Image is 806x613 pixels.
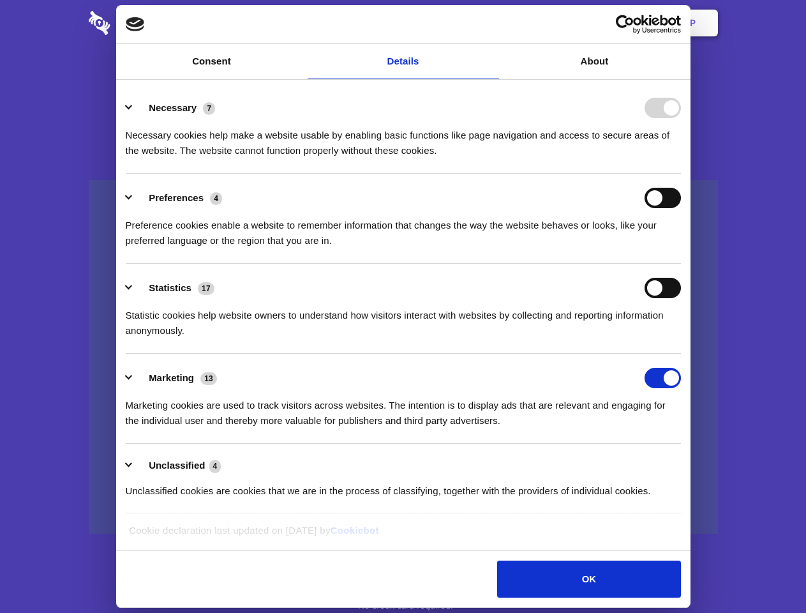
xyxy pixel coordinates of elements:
div: Statistic cookies help website owners to understand how visitors interact with websites by collec... [126,298,681,338]
a: Details [308,44,499,79]
a: Cookiebot [331,525,379,536]
label: Marketing [149,372,194,383]
div: Necessary cookies help make a website usable by enabling basic functions like page navigation and... [126,118,681,158]
button: Statistics (17) [126,278,223,298]
span: 4 [210,192,222,205]
label: Preferences [149,192,204,203]
span: 17 [198,282,214,295]
label: Statistics [149,282,191,293]
a: About [499,44,690,79]
button: Unclassified (4) [126,458,229,474]
span: 7 [203,102,215,115]
div: Preference cookies enable a website to remember information that changes the way the website beha... [126,208,681,248]
h4: Auto-redaction of sensitive data, encrypted data sharing and self-destructing private chats. Shar... [89,116,718,158]
img: logo [126,17,145,31]
button: Preferences (4) [126,188,230,208]
span: 4 [209,460,221,473]
img: logo-wordmark-white-trans-d4663122ce5f474addd5e946df7df03e33cb6a1c49d2221995e7729f52c070b2.svg [89,11,198,35]
a: Contact [518,3,576,43]
a: Login [579,3,634,43]
button: OK [497,561,680,598]
button: Necessary (7) [126,98,223,118]
button: Marketing (13) [126,368,225,388]
a: Usercentrics Cookiebot - opens in a new window [569,15,681,34]
a: Wistia video thumbnail [89,180,718,534]
div: Cookie declaration last updated on [DATE] by [119,523,687,548]
div: Unclassified cookies are cookies that we are in the process of classifying, together with the pro... [126,474,681,499]
a: Pricing [375,3,430,43]
a: Consent [116,44,308,79]
h1: Eliminate Slack Data Loss. [89,57,718,103]
div: Marketing cookies are used to track visitors across websites. The intention is to display ads tha... [126,388,681,428]
label: Necessary [149,102,197,113]
span: 13 [200,372,217,385]
iframe: Drift Widget Chat Controller [742,549,791,598]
